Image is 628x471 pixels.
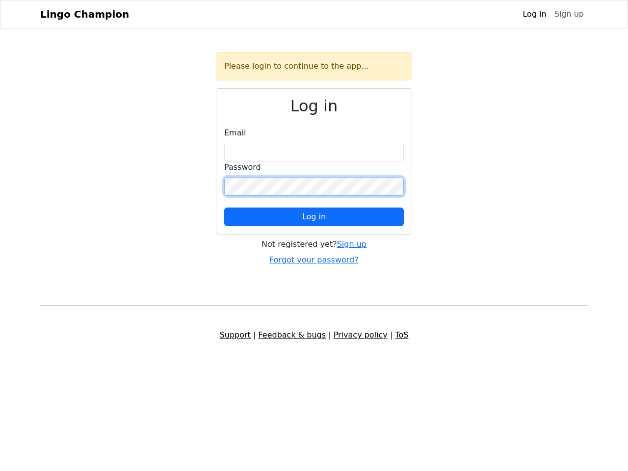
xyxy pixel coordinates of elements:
div: Not registered yet? [216,238,412,250]
div: | | | [34,329,594,341]
a: Sign up [550,4,588,24]
a: Feedback & bugs [258,330,326,340]
button: Log in [224,208,404,226]
label: Password [224,161,261,173]
a: Forgot your password? [269,255,359,264]
a: Lingo Champion [40,4,129,24]
a: Privacy policy [334,330,388,340]
a: Log in [519,4,550,24]
h2: Log in [224,97,404,115]
a: ToS [395,330,408,340]
label: Email [224,127,246,139]
span: Log in [302,212,326,221]
a: Support [220,330,251,340]
div: Please login to continue to the app... [216,52,412,80]
a: Sign up [337,239,366,249]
